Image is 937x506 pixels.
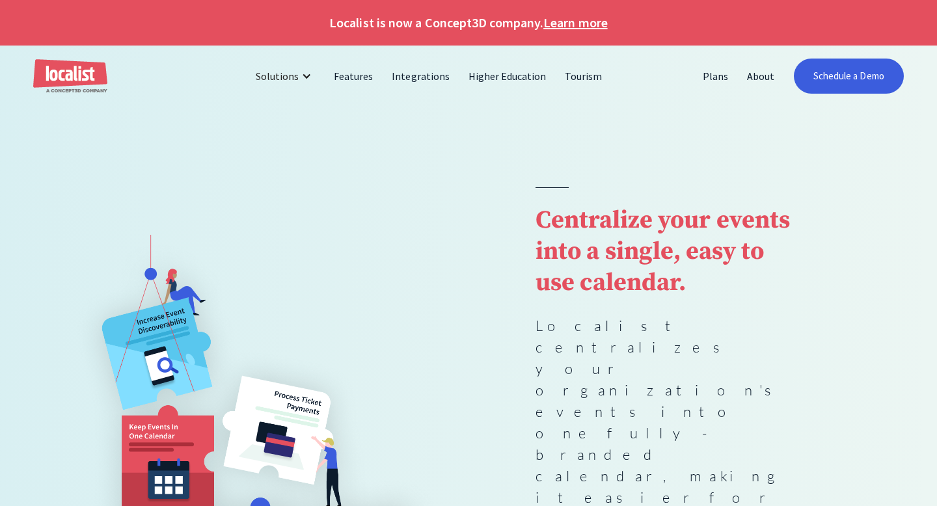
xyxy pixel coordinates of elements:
[694,60,738,92] a: Plans
[536,205,790,299] strong: Centralize your events into a single, easy to use calendar.
[383,60,459,92] a: Integrations
[459,60,556,92] a: Higher Education
[33,59,107,94] a: home
[256,68,299,84] div: Solutions
[738,60,784,92] a: About
[246,60,325,92] div: Solutions
[543,13,607,33] a: Learn more
[794,59,904,94] a: Schedule a Demo
[325,60,383,92] a: Features
[556,60,612,92] a: Tourism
